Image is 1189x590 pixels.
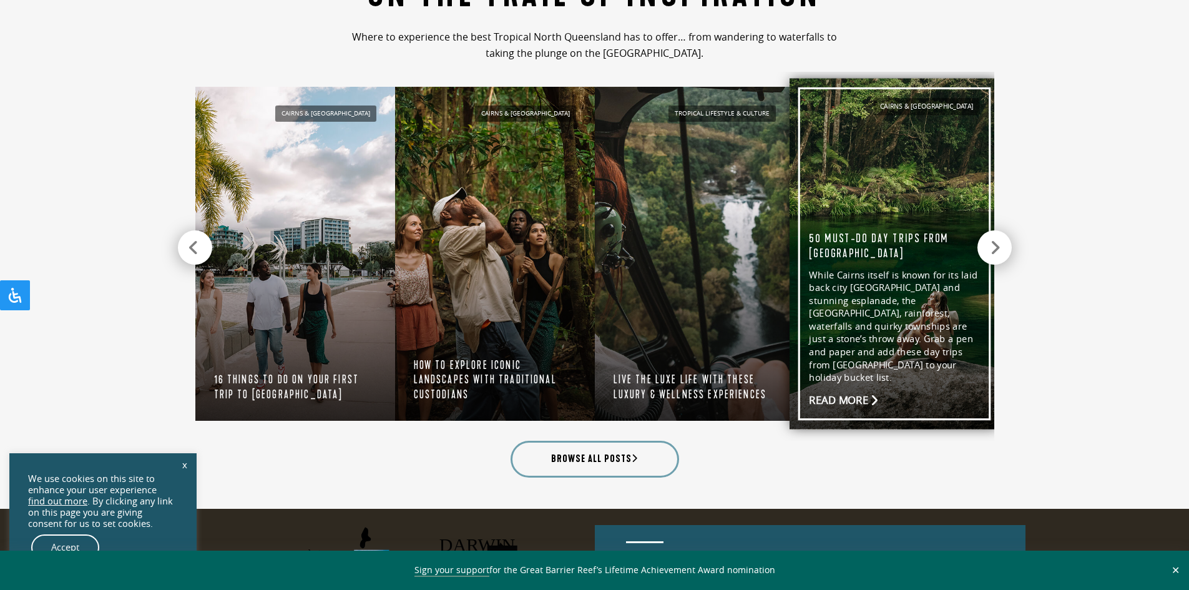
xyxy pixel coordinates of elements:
a: x [176,451,193,478]
span: for the Great Barrier Reef’s Lifetime Achievement Award nomination [414,564,775,577]
svg: Open Accessibility Panel [7,288,22,303]
button: Close [1168,564,1183,576]
div: We use cookies on this site to enhance your user experience . By clicking any link on this page y... [28,473,178,529]
a: Cairns & [GEOGRAPHIC_DATA] 50 must-do day trips from [GEOGRAPHIC_DATA] While Cairns itself is kno... [790,79,999,430]
a: cairns esplanade Cairns & [GEOGRAPHIC_DATA] 16 things to do on your first trip to [GEOGRAPHIC_DATA] [195,87,395,421]
text: DARWIN [439,534,515,554]
p: Where to experience the best Tropical North Queensland has to offer… from wandering to waterfalls... [341,29,848,62]
a: Accept [31,534,99,561]
a: Mossman Gorge Centre Ngadiku Dreamtime Walk Cairns & [GEOGRAPHIC_DATA] How to explore iconic land... [395,87,595,421]
a: Browse all posts [511,441,679,478]
a: Sign your support [414,564,489,577]
a: private helicopter flight over daintree waterfall Tropical Lifestyle & Culture Live the luxe life... [595,87,795,421]
a: find out more [28,496,87,507]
